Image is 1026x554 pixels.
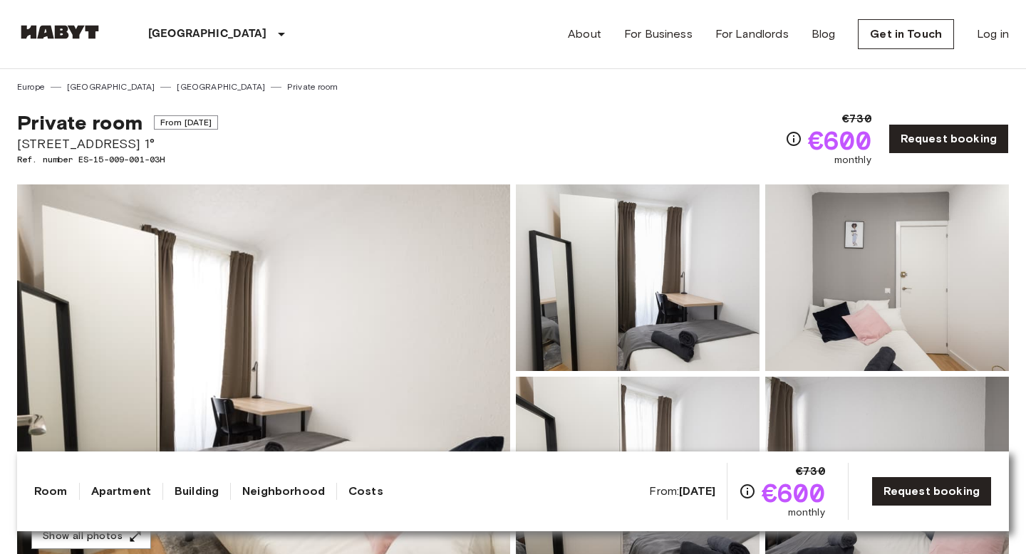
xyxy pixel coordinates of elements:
a: For Landlords [715,26,789,43]
a: Get in Touch [858,19,954,49]
svg: Check cost overview for full price breakdown. Please note that discounts apply to new joiners onl... [785,130,802,147]
span: €600 [808,127,871,153]
a: Costs [348,483,383,500]
span: [STREET_ADDRESS] 1° [17,135,218,153]
span: €600 [762,480,825,506]
span: monthly [834,153,871,167]
a: For Business [624,26,693,43]
a: Building [175,483,219,500]
span: monthly [788,506,825,520]
a: [GEOGRAPHIC_DATA] [177,80,265,93]
a: Request booking [888,124,1009,154]
button: Show all photos [31,523,151,550]
img: Picture of unit ES-15-009-001-03H [516,184,760,371]
span: €730 [796,463,825,480]
p: [GEOGRAPHIC_DATA] [148,26,267,43]
img: Picture of unit ES-15-009-001-03H [765,184,1009,371]
a: Log in [977,26,1009,43]
a: About [568,26,601,43]
a: Neighborhood [242,483,325,500]
span: From: [649,484,715,499]
a: [GEOGRAPHIC_DATA] [67,80,155,93]
span: €730 [842,110,871,127]
a: Room [34,483,68,500]
b: [DATE] [679,484,715,498]
span: Private room [17,110,142,135]
a: Private room [287,80,338,93]
a: Request booking [871,476,992,506]
a: Europe [17,80,45,93]
span: From [DATE] [154,115,219,130]
svg: Check cost overview for full price breakdown. Please note that discounts apply to new joiners onl... [739,483,756,500]
a: Blog [812,26,836,43]
a: Apartment [91,483,151,500]
span: Ref. number ES-15-009-001-03H [17,153,218,166]
img: Habyt [17,25,103,39]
